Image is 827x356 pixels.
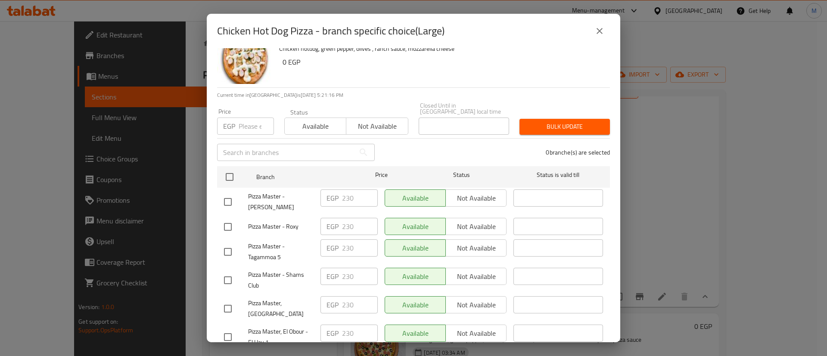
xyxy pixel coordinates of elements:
[239,118,274,135] input: Please enter price
[589,21,610,41] button: close
[223,121,235,131] p: EGP
[513,170,603,180] span: Status is valid till
[350,120,404,133] span: Not available
[342,189,378,207] input: Please enter price
[279,43,603,54] p: Chicken hotdog, green pepper, olives , ranch sauce, mozzarella cheese
[342,325,378,342] input: Please enter price
[417,170,507,180] span: Status
[342,218,378,235] input: Please enter price
[326,193,339,203] p: EGP
[256,172,346,183] span: Branch
[342,268,378,285] input: Please enter price
[326,221,339,232] p: EGP
[526,121,603,132] span: Bulk update
[342,296,378,313] input: Please enter price
[326,271,339,282] p: EGP
[248,326,314,348] span: Pizza Master, El Obour - El Hay 1
[346,118,408,135] button: Not available
[288,120,343,133] span: Available
[284,118,346,135] button: Available
[326,243,339,253] p: EGP
[248,269,314,291] span: Pizza Master - Shams Club
[342,239,378,257] input: Please enter price
[326,300,339,310] p: EGP
[326,328,339,338] p: EGP
[217,144,355,161] input: Search in branches
[519,119,610,135] button: Bulk update
[217,29,272,84] img: Chicken Hot Dog Pizza
[546,148,610,157] p: 0 branche(s) are selected
[248,241,314,263] span: Pizza Master - Tagammoa 5
[248,298,314,319] span: Pizza Master, [GEOGRAPHIC_DATA]
[217,24,445,38] h2: Chicken Hot Dog Pizza - branch specific choice(Large)
[283,56,603,68] h6: 0 EGP
[248,221,314,232] span: Pizza Master - Roxy
[353,170,410,180] span: Price
[217,91,610,99] p: Current time in [GEOGRAPHIC_DATA] is [DATE] 5:21:16 PM
[248,191,314,213] span: Pizza Master - [PERSON_NAME]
